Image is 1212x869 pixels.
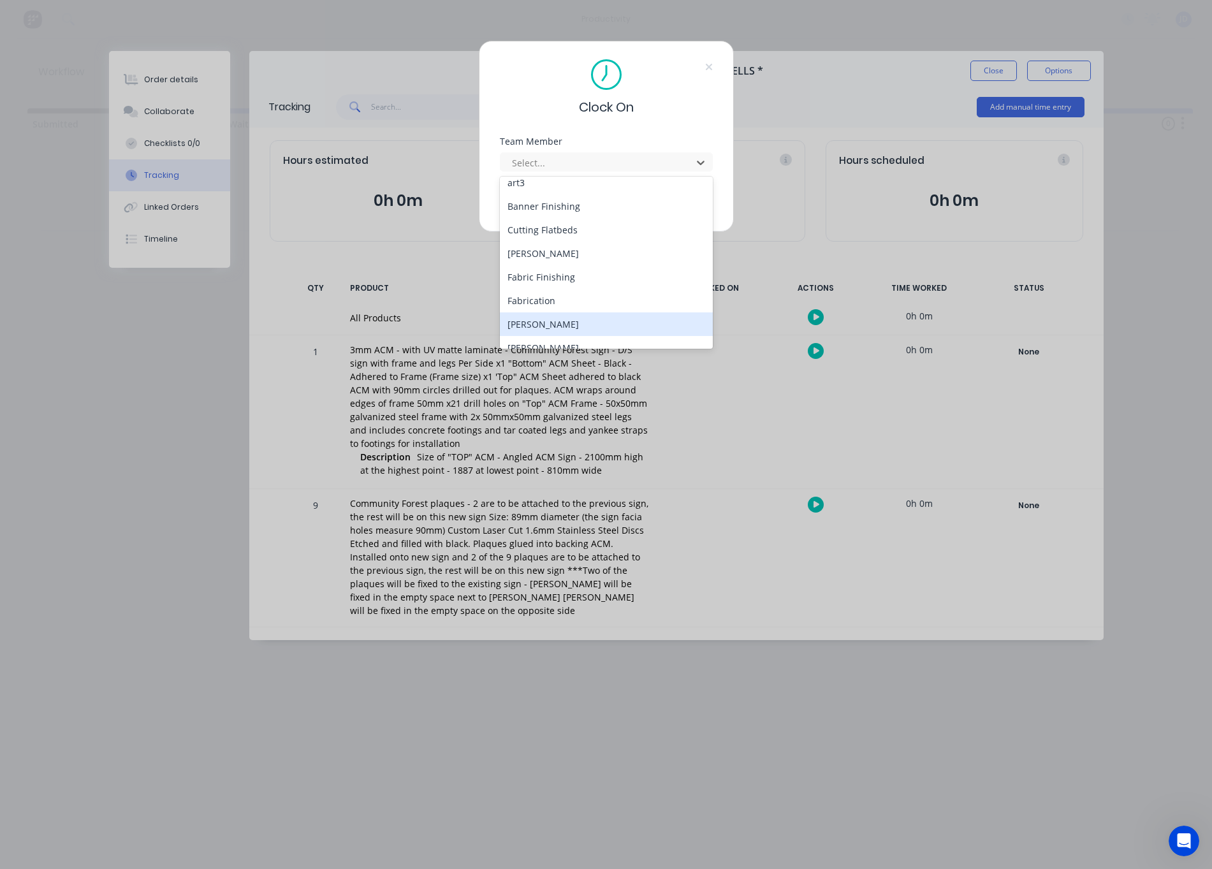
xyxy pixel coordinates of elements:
div: Cutting Flatbeds [500,218,713,242]
span: Clock On [579,98,634,117]
div: [PERSON_NAME] [500,312,713,336]
iframe: Intercom live chat [1169,826,1199,856]
div: art3 [500,171,713,194]
div: Fabric Finishing [500,265,713,289]
div: Team Member [500,137,713,146]
div: [PERSON_NAME] [500,242,713,265]
div: [PERSON_NAME] [500,336,713,360]
div: Fabrication [500,289,713,312]
div: Banner Finishing [500,194,713,218]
